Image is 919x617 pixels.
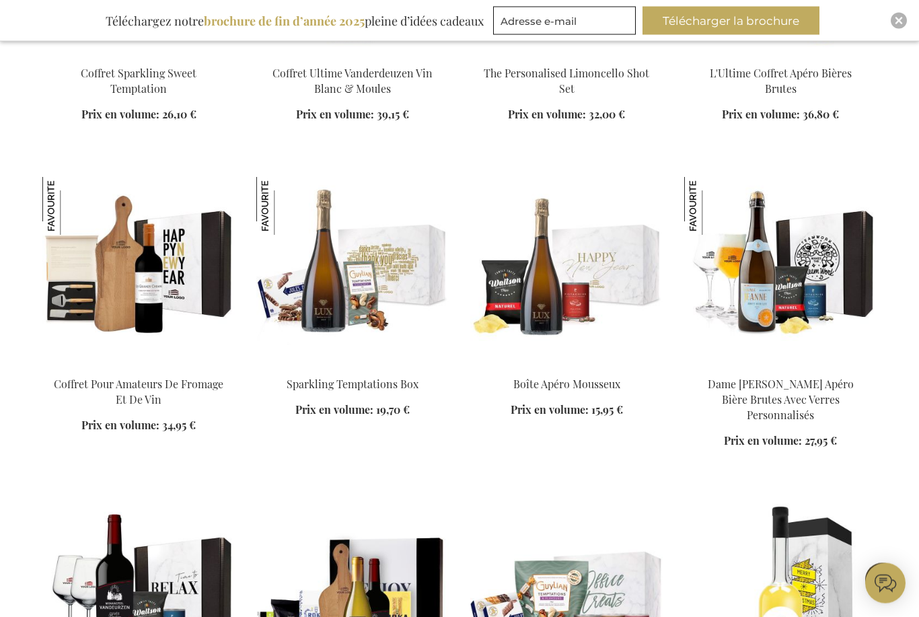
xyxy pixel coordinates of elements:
[295,403,410,419] a: Prix en volume: 19,70 €
[508,108,586,122] span: Prix en volume:
[42,50,235,63] a: Sparkling Sweet Temptation Set
[642,7,819,35] button: Télécharger la brochure
[684,361,877,373] a: Dame Jeanne Champagne Beer Apéro Box With Personalised Glasses Dame Jeanne Coffret Apéro Bière Br...
[470,361,663,373] a: Sparkling Apero Box
[81,67,196,96] a: Coffret Sparkling Sweet Temptation
[513,377,620,392] a: Boîte Apéro Mousseux
[272,67,433,96] a: Coffret Ultime Vanderdeuzen Vin Blanc & Moules
[891,13,907,29] div: Close
[484,67,649,96] a: The Personalised Limoncello Shot Set
[295,403,373,417] span: Prix en volume:
[256,178,449,366] img: Sparkling Temptations Bpx
[865,563,906,604] iframe: belco-activator-frame
[591,403,623,417] span: 15,95 €
[803,108,839,122] span: 36,80 €
[805,434,837,448] span: 27,95 €
[81,419,159,433] span: Prix en volume:
[256,361,449,373] a: Sparkling Temptations Bpx Sparkling Temptations Box
[724,434,802,448] span: Prix en volume:
[81,108,196,123] a: Prix en volume: 26,10 €
[708,377,854,423] a: Dame [PERSON_NAME] Apéro Bière Brutes Avec Verres Personnalisés
[493,7,636,35] input: Adresse e-mail
[54,377,223,407] a: Coffret Pour Amateurs De Fromage Et De Vin
[377,108,409,122] span: 39,15 €
[511,403,623,419] a: Prix en volume: 15,95 €
[710,67,852,96] a: L'Ultime Coffret Apéro Bières Brutes
[256,50,449,63] a: Ultimate Vandeurzen White Wine & Mussel Pairing Box
[684,178,877,366] img: Dame Jeanne Champagne Beer Apéro Box With Personalised Glasses
[684,178,742,235] img: Dame Jeanne Coffret Apéro Bière Brutes Avec Verres Personnalisés
[42,178,235,366] img: Cheese & Wine Lovers Box
[493,7,640,39] form: marketing offers and promotions
[470,50,663,63] a: The Personalised Limoncello Shot Set
[162,108,196,122] span: 26,10 €
[376,403,410,417] span: 19,70 €
[511,403,589,417] span: Prix en volume:
[42,178,100,235] img: Coffret Pour Amateurs De Fromage Et De Vin
[589,108,625,122] span: 32,00 €
[722,108,839,123] a: Prix en volume: 36,80 €
[81,419,196,434] a: Prix en volume: 34,95 €
[256,178,314,235] img: Sparkling Temptations Box
[684,50,877,63] a: L'Ultime Coffret Apéro Champagne-bière
[722,108,800,122] span: Prix en volume:
[42,361,235,373] a: Cheese & Wine Lovers Box Coffret Pour Amateurs De Fromage Et De Vin
[296,108,374,122] span: Prix en volume:
[162,419,196,433] span: 34,95 €
[508,108,625,123] a: Prix en volume: 32,00 €
[81,108,159,122] span: Prix en volume:
[204,13,365,29] b: brochure de fin d’année 2025
[724,434,837,449] a: Prix en volume: 27,95 €
[895,17,903,25] img: Close
[287,377,418,392] a: Sparkling Temptations Box
[100,7,490,35] div: Téléchargez notre pleine d’idées cadeaux
[296,108,409,123] a: Prix en volume: 39,15 €
[470,178,663,366] img: Sparkling Apero Box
